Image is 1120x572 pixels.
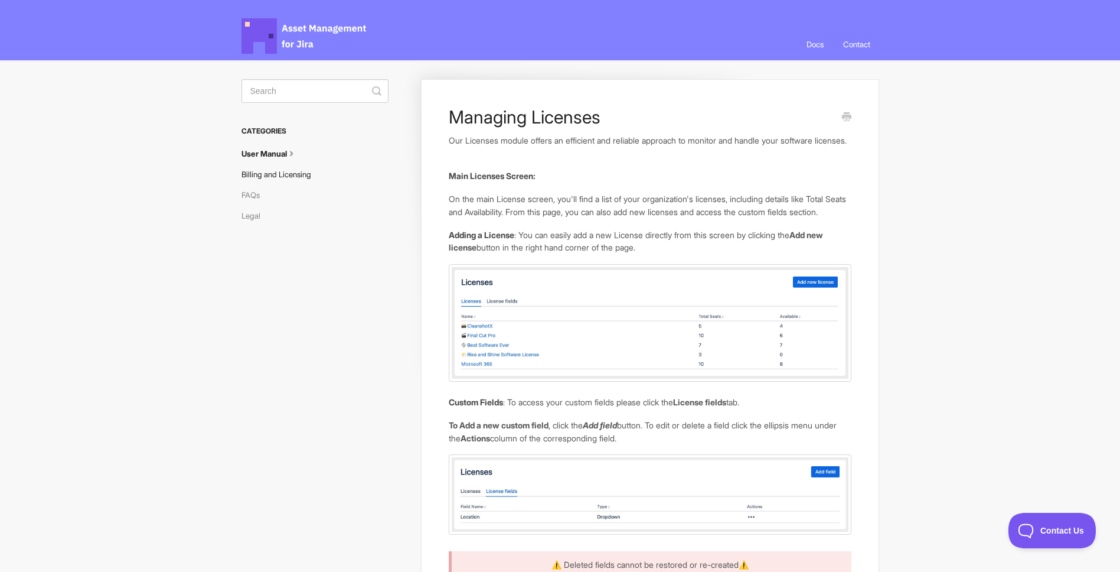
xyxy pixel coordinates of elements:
h3: Categories [241,121,388,142]
iframe: Toggle Customer Support [1008,513,1096,548]
p: Our Licenses module offers an efficient and reliable approach to monitor and handle your software... [449,134,851,147]
a: Docs [798,28,832,60]
p: : You can easily add a new License directly from this screen by clicking the button in the right ... [449,229,851,254]
strong: Adding a License [449,230,514,240]
img: file-42Hoaol4Sj.jpg [449,264,851,382]
p: ⚠️ Deleted fields cannot be restored or re-created⚠️ [463,558,836,571]
p: , click the button. To edit or delete a field click the ellipsis menu under the column of the cor... [449,419,851,444]
p: : To access your custom fields please click the tab. [449,396,851,409]
a: Contact [834,28,879,60]
b: Actions [461,433,490,443]
span: Asset Management for Jira Docs [241,18,368,54]
strong: Custom Fields [449,397,503,407]
input: Search [241,79,388,103]
a: Billing and Licensing [241,165,320,184]
strong: Main Licenses Screen: [449,171,535,181]
a: Print this Article [842,111,851,124]
img: file-MqFPEDZttU.jpg [449,454,851,534]
b: To Add a new custom field [449,420,548,430]
a: Legal [241,206,269,225]
a: FAQs [241,186,269,204]
b: License fields [673,397,726,407]
b: Add field [583,420,617,430]
h1: Managing Licenses [449,106,833,128]
a: User Manual [241,144,306,163]
p: On the main License screen, you'll find a list of your organization's licenses, including details... [449,193,851,218]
